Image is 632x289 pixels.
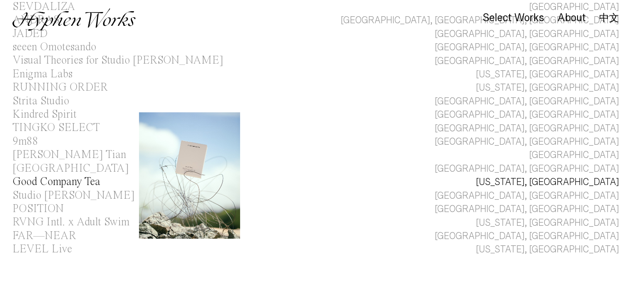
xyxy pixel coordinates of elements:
div: 9m88 [12,136,38,147]
div: [GEOGRAPHIC_DATA], [GEOGRAPHIC_DATA] [435,162,620,175]
div: [GEOGRAPHIC_DATA], [GEOGRAPHIC_DATA] [435,135,620,148]
div: About [558,12,586,24]
div: Select Works [483,12,545,24]
div: [PERSON_NAME] Tian [12,149,126,161]
div: [US_STATE], [GEOGRAPHIC_DATA] [476,216,620,230]
a: Select Works [483,14,545,23]
div: seeen Omotesando [12,42,96,53]
div: [GEOGRAPHIC_DATA] [12,163,129,174]
div: [GEOGRAPHIC_DATA], [GEOGRAPHIC_DATA] [435,108,620,121]
div: Studio [PERSON_NAME] [12,190,135,201]
div: POSITION [12,203,64,215]
a: About [558,14,586,23]
div: [GEOGRAPHIC_DATA], [GEOGRAPHIC_DATA] [435,189,620,203]
div: [US_STATE], [GEOGRAPHIC_DATA] [476,81,620,94]
div: [US_STATE], [GEOGRAPHIC_DATA] [476,175,620,189]
div: [GEOGRAPHIC_DATA] [530,148,620,162]
a: 中文 [600,13,620,22]
div: TINGKO SELECT [12,122,100,133]
div: JADED [12,28,48,40]
div: RVNG Intl. x Adult Swim [12,217,129,228]
div: RUNNING ORDER [12,82,108,93]
div: [US_STATE], [GEOGRAPHIC_DATA] [476,243,620,256]
div: [GEOGRAPHIC_DATA], [GEOGRAPHIC_DATA] [435,230,620,243]
img: Hyphen Works [12,8,135,31]
div: [GEOGRAPHIC_DATA], [GEOGRAPHIC_DATA] [435,54,620,68]
div: Good Company Tea [12,176,100,188]
div: FAR—NEAR [12,230,76,242]
div: [GEOGRAPHIC_DATA], [GEOGRAPHIC_DATA] [435,95,620,108]
div: [GEOGRAPHIC_DATA], [GEOGRAPHIC_DATA] [435,203,620,216]
div: Visual Theories for Studio [PERSON_NAME] [12,55,223,66]
div: [GEOGRAPHIC_DATA], [GEOGRAPHIC_DATA] [435,122,620,135]
div: LEVEL Live [12,244,72,255]
div: [US_STATE], [GEOGRAPHIC_DATA] [476,68,620,81]
div: Strita Studio [12,96,69,107]
div: [GEOGRAPHIC_DATA], [GEOGRAPHIC_DATA] [435,41,620,54]
div: Kindred Spirit [12,109,77,120]
div: Enigma Labs [12,69,72,80]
